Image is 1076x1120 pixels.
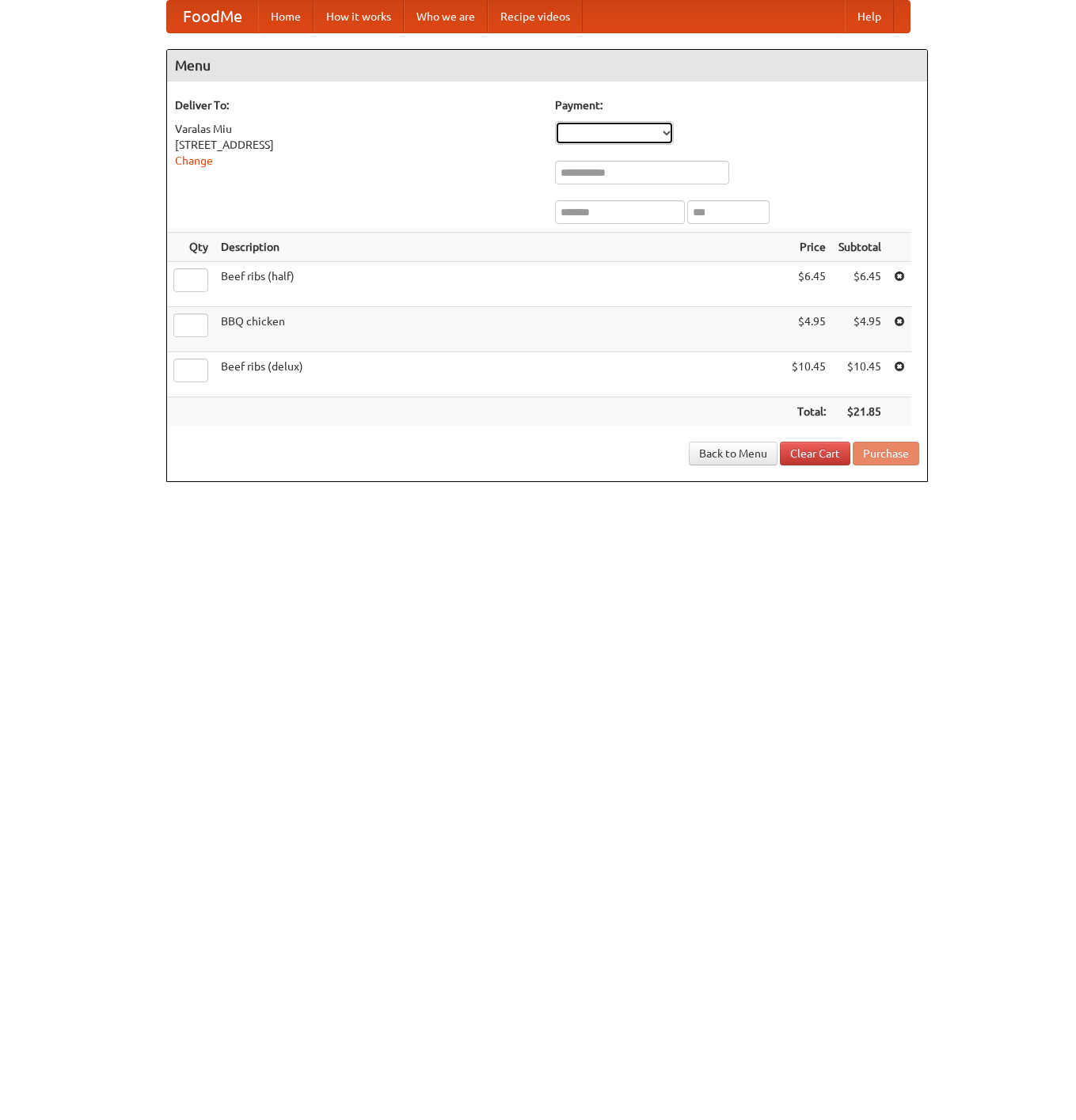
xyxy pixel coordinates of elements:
a: Help [845,1,894,32]
h5: Deliver To: [175,97,539,113]
td: $6.45 [785,262,832,307]
th: $21.85 [832,397,888,427]
div: Varalas Miu [175,121,539,137]
th: Total: [785,397,832,427]
th: Qty [167,233,215,262]
a: Home [258,1,314,32]
a: Back to Menu [689,442,778,465]
td: $6.45 [832,262,888,307]
td: BBQ chicken [215,307,785,352]
td: Beef ribs (delux) [215,352,785,397]
td: $10.45 [785,352,832,397]
th: Price [785,233,832,262]
h5: Payment: [555,97,919,113]
a: Change [175,154,213,167]
th: Description [215,233,785,262]
a: Clear Cart [780,442,850,465]
a: FoodMe [167,1,258,32]
h4: Menu [167,50,927,82]
a: How it works [314,1,404,32]
a: Who we are [404,1,488,32]
td: $4.95 [832,307,888,352]
th: Subtotal [832,233,888,262]
td: $10.45 [832,352,888,397]
a: Recipe videos [488,1,583,32]
button: Purchase [853,442,919,465]
td: Beef ribs (half) [215,262,785,307]
div: [STREET_ADDRESS] [175,137,539,153]
td: $4.95 [785,307,832,352]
